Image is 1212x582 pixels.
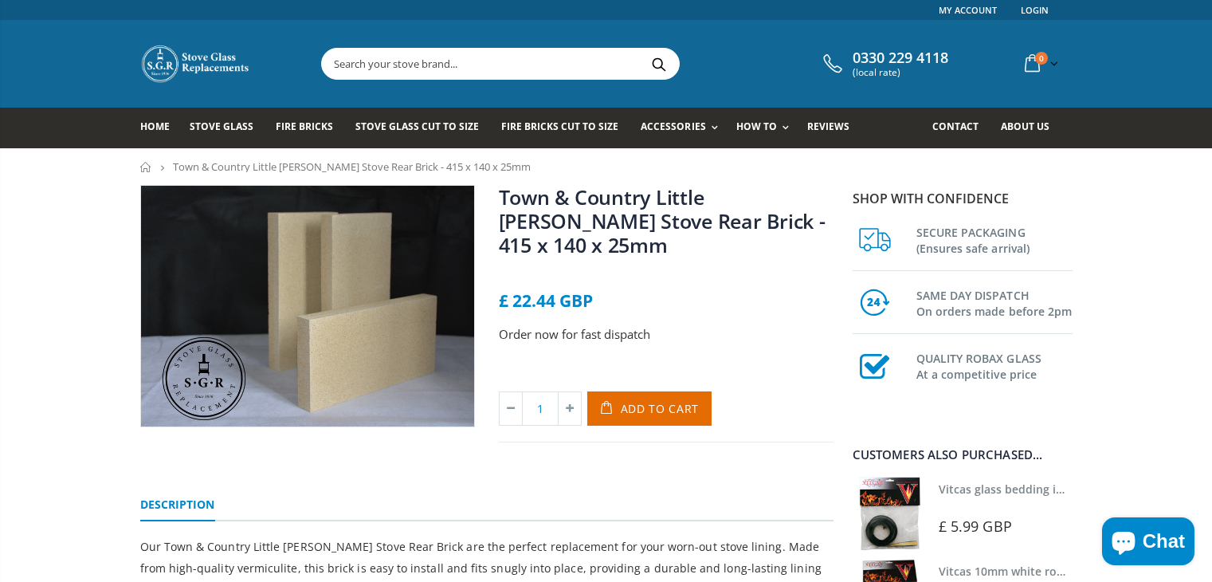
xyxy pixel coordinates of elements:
span: How To [736,120,777,133]
span: 0330 229 4118 [853,49,948,67]
img: Vitcas stove glass bedding in tape [853,477,927,551]
a: Home [140,108,182,148]
a: How To [736,108,797,148]
span: Accessories [641,120,705,133]
span: Add to Cart [621,401,700,416]
span: Reviews [807,120,849,133]
button: Search [641,49,677,79]
input: Search your stove brand... [322,49,857,79]
a: Accessories [641,108,725,148]
span: £ 5.99 GBP [939,517,1012,536]
button: Add to Cart [587,391,712,426]
div: Customers also purchased... [853,449,1073,461]
h3: SECURE PACKAGING (Ensures safe arrival) [916,222,1073,257]
a: Description [140,490,215,521]
a: Reviews [807,108,861,148]
span: Stove Glass [190,120,253,133]
p: Shop with confidence [853,189,1073,208]
img: Stove Glass Replacement [140,44,252,84]
a: About us [1001,108,1061,148]
a: 0 [1018,48,1061,79]
span: About us [1001,120,1049,133]
span: (local rate) [853,67,948,78]
h3: QUALITY ROBAX GLASS At a competitive price [916,348,1073,383]
a: Fire Bricks Cut To Size [501,108,630,148]
a: Home [140,162,152,172]
inbox-online-store-chat: Shopify online store chat [1097,517,1199,569]
a: Stove Glass Cut To Size [355,108,491,148]
span: Home [140,120,170,133]
span: Town & Country Little [PERSON_NAME] Stove Rear Brick - 415 x 140 x 25mm [173,159,531,174]
span: 0 [1035,52,1048,65]
img: 3_fire_bricks-2-min_9645441e-637b-41ed-94ed-ec910fff62c1_800x_crop_center.jpg [141,186,474,427]
a: 0330 229 4118 (local rate) [819,49,948,78]
a: Town & Country Little [PERSON_NAME] Stove Rear Brick - 415 x 140 x 25mm [499,183,826,258]
p: Order now for fast dispatch [499,325,833,344]
span: Stove Glass Cut To Size [355,120,479,133]
a: Stove Glass [190,108,265,148]
a: Contact [932,108,990,148]
h3: SAME DAY DISPATCH On orders made before 2pm [916,285,1073,320]
span: Fire Bricks Cut To Size [501,120,618,133]
span: £ 22.44 GBP [499,289,593,312]
a: Fire Bricks [276,108,345,148]
span: Contact [932,120,979,133]
span: Fire Bricks [276,120,333,133]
